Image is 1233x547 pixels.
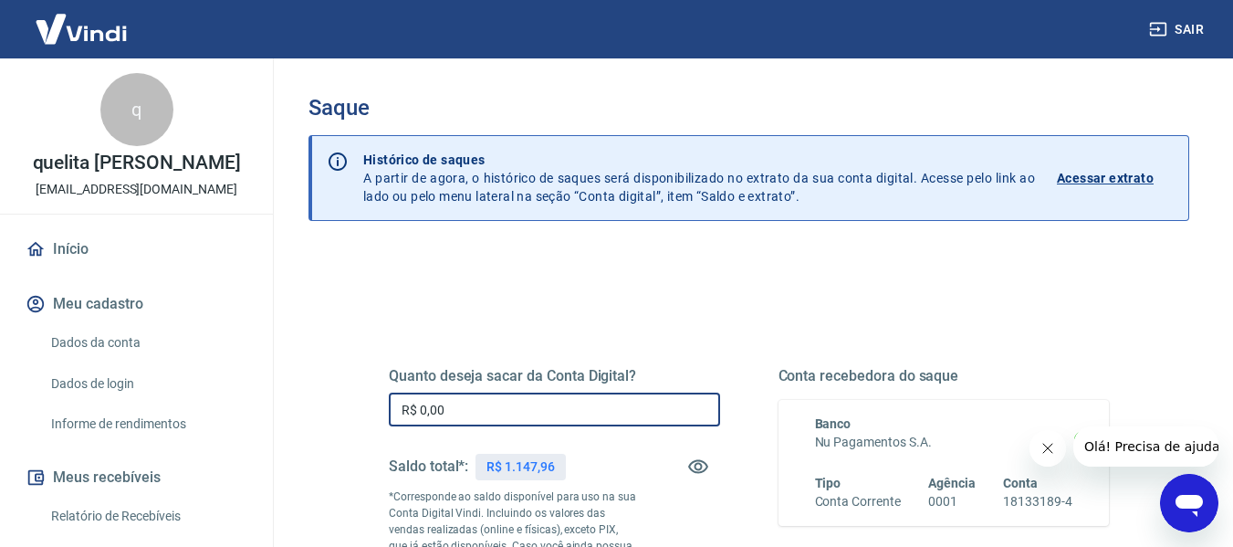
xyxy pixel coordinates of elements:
[1057,169,1154,187] p: Acessar extrato
[1003,492,1072,511] h6: 18133189-4
[1029,430,1066,467] iframe: Fechar mensagem
[22,229,251,269] a: Início
[22,458,251,498] button: Meus recebíveis
[1057,151,1174,205] a: Acessar extrato
[308,95,1189,121] h3: Saque
[44,498,251,535] a: Relatório de Recebíveis
[486,458,554,477] p: R$ 1.147,96
[815,492,901,511] h6: Conta Corrente
[389,458,468,476] h5: Saldo total*:
[928,476,976,490] span: Agência
[1073,426,1218,467] iframe: Mensagem da empresa
[815,476,841,490] span: Tipo
[36,180,237,199] p: [EMAIL_ADDRESS][DOMAIN_NAME]
[33,153,241,173] p: quelita [PERSON_NAME]
[44,405,251,443] a: Informe de rendimentos
[778,367,1110,385] h5: Conta recebedora do saque
[22,1,141,57] img: Vindi
[815,416,852,431] span: Banco
[389,367,720,385] h5: Quanto deseja sacar da Conta Digital?
[44,324,251,362] a: Dados da conta
[363,151,1035,169] p: Histórico de saques
[1145,13,1211,47] button: Sair
[1003,476,1038,490] span: Conta
[815,433,1073,452] h6: Nu Pagamentos S.A.
[1160,474,1218,532] iframe: Botão para abrir a janela de mensagens
[363,151,1035,205] p: A partir de agora, o histórico de saques será disponibilizado no extrato da sua conta digital. Ac...
[11,13,153,27] span: Olá! Precisa de ajuda?
[928,492,976,511] h6: 0001
[22,284,251,324] button: Meu cadastro
[44,365,251,403] a: Dados de login
[100,73,173,146] div: q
